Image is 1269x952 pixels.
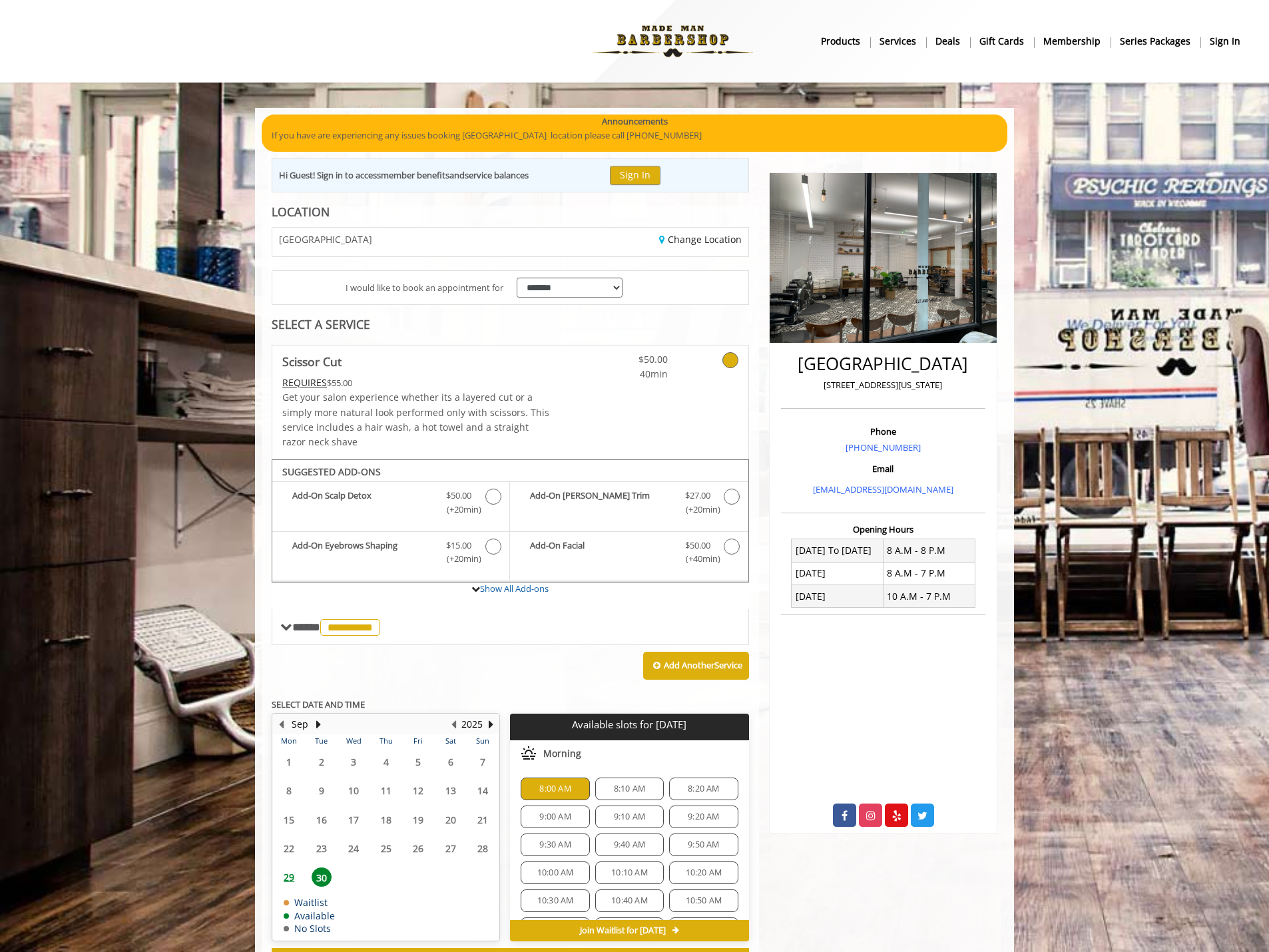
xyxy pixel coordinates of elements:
[784,427,982,436] h3: Phone
[602,115,668,128] b: Announcements
[979,34,1024,49] b: gift cards
[784,464,982,473] h3: Email
[272,318,749,331] div: SELECT A SERVICE
[272,698,365,710] b: SELECT DATE AND TIME
[461,717,483,732] button: 2025
[521,746,537,762] img: morning slots
[813,483,953,495] a: [EMAIL_ADDRESS][DOMAIN_NAME]
[611,895,648,906] span: 10:40 AM
[611,867,648,878] span: 10:10 AM
[517,489,741,520] label: Add-On Beard Trim
[273,863,305,891] td: Select day29
[448,717,459,732] button: Previous Year
[595,806,664,828] div: 9:10 AM
[292,489,433,517] b: Add-On Scalp Detox
[485,717,496,732] button: Next Year
[686,895,722,906] span: 10:50 AM
[846,441,921,453] a: [PHONE_NUMBER]
[439,503,479,517] span: (+20min )
[465,169,529,181] b: service balances
[284,897,335,907] td: Waitlist
[521,833,589,856] div: 9:30 AM
[870,31,926,51] a: ServicesServices
[614,839,645,850] span: 9:40 AM
[669,806,738,828] div: 9:20 AM
[784,378,982,392] p: [STREET_ADDRESS][US_STATE]
[688,839,719,850] span: 9:50 AM
[284,911,335,921] td: Available
[595,833,664,856] div: 9:40 AM
[1034,31,1111,51] a: MembershipMembership
[313,717,324,732] button: Next Month
[1210,34,1240,49] b: sign in
[284,923,335,933] td: No Slots
[688,812,719,822] span: 9:20 AM
[821,34,860,49] b: products
[537,895,574,906] span: 10:30 AM
[521,861,589,884] div: 10:00 AM
[539,784,571,794] span: 8:00 AM
[883,562,975,585] td: 8 A.M - 7 P.M
[282,376,327,389] span: This service needs some Advance to be paid before we block your appointment
[595,917,664,940] div: 11:10 AM
[678,503,717,517] span: (+20min )
[539,839,571,850] span: 9:30 AM
[480,583,549,595] a: Show All Add-ons
[446,489,471,503] span: $50.00
[530,539,671,567] b: Add-On Facial
[614,784,645,794] span: 8:10 AM
[467,734,499,748] th: Sun
[595,861,664,884] div: 10:10 AM
[272,128,997,142] p: If you have are experiencing any issues booking [GEOGRAPHIC_DATA] location please call [PHONE_NUM...
[610,166,660,185] button: Sign In
[282,375,550,390] div: $55.00
[305,734,337,748] th: Tue
[521,806,589,828] div: 9:00 AM
[686,867,722,878] span: 10:20 AM
[792,585,884,608] td: [DATE]
[272,459,749,583] div: Scissor Cut Add-onS
[659,233,742,246] a: Change Location
[784,354,982,373] h2: [GEOGRAPHIC_DATA]
[880,34,916,49] b: Services
[1200,31,1250,51] a: sign insign in
[664,659,742,671] b: Add Another Service
[688,784,719,794] span: 8:20 AM
[272,204,330,220] b: LOCATION
[279,234,372,244] span: [GEOGRAPHIC_DATA]
[669,861,738,884] div: 10:20 AM
[812,31,870,51] a: Productsproducts
[970,31,1034,51] a: Gift cardsgift cards
[669,833,738,856] div: 9:50 AM
[1111,31,1200,51] a: Series packagesSeries packages
[279,539,503,570] label: Add-On Eyebrows Shaping
[539,812,571,822] span: 9:00 AM
[446,539,471,553] span: $15.00
[781,525,985,534] h3: Opening Hours
[685,489,710,503] span: $27.00
[883,539,975,562] td: 8 A.M - 8 P.M
[685,539,710,553] span: $50.00
[346,281,503,295] span: I would like to book an appointment for
[580,925,666,936] span: Join Waitlist for [DATE]
[589,367,668,381] span: 40min
[926,31,970,51] a: DealsDeals
[515,719,743,730] p: Available slots for [DATE]
[1043,34,1101,49] b: Membership
[521,917,589,940] div: 11:00 AM
[521,889,589,912] div: 10:30 AM
[402,734,434,748] th: Fri
[276,717,286,732] button: Previous Month
[614,812,645,822] span: 9:10 AM
[279,489,503,520] label: Add-On Scalp Detox
[543,748,581,759] span: Morning
[312,867,332,887] span: 30
[434,734,466,748] th: Sat
[883,585,975,608] td: 10 A.M - 7 P.M
[669,917,738,940] div: 11:20 AM
[338,734,370,748] th: Wed
[678,552,717,566] span: (+40min )
[792,562,884,585] td: [DATE]
[792,539,884,562] td: [DATE] To [DATE]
